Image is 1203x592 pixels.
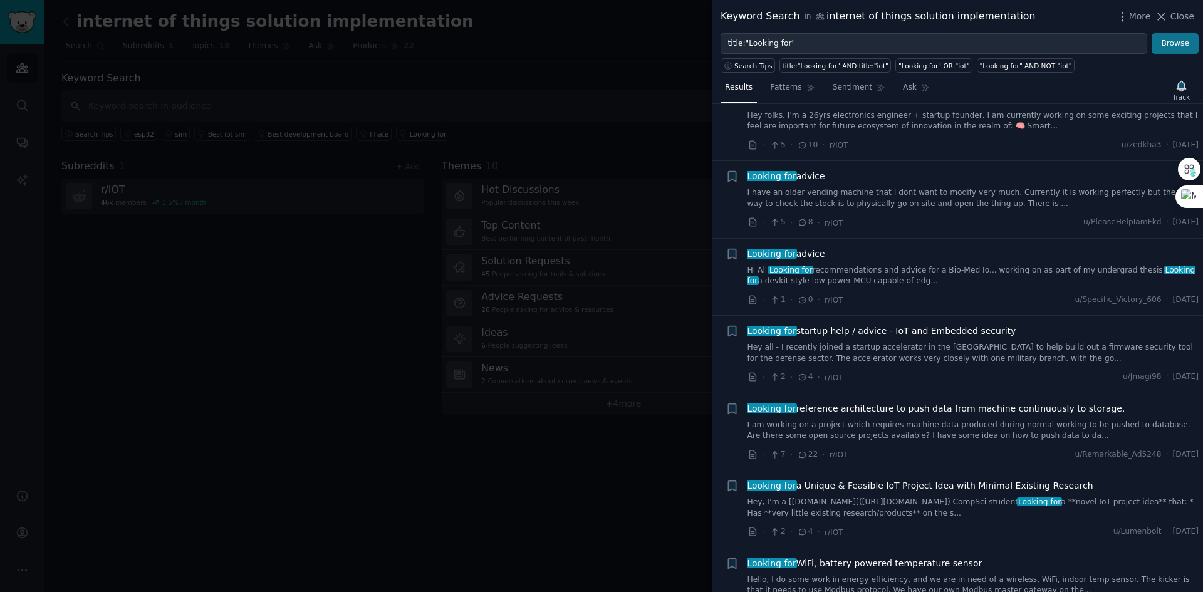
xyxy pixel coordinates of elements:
a: Hey all - I recently joined a startup accelerator in the [GEOGRAPHIC_DATA] to help build out a fi... [747,342,1199,364]
span: · [763,526,765,539]
span: · [763,371,765,384]
span: More [1129,10,1151,23]
span: 1 [769,294,785,306]
span: [DATE] [1173,217,1199,228]
input: Try a keyword related to your business [721,33,1147,55]
span: 2 [769,526,785,537]
span: r/IOT [830,450,848,459]
span: · [790,216,793,229]
a: title:"Looking for" AND title:"iot" [779,58,891,73]
a: "Looking for" OR "iot" [895,58,972,73]
span: 4 [797,526,813,537]
span: · [790,371,793,384]
span: startup help / advice - IoT and Embedded security [747,325,1016,338]
span: · [763,293,765,306]
span: 5 [769,217,785,228]
span: Looking for [746,403,798,413]
span: · [790,293,793,306]
a: Hey folks, I'm a 26yrs electronics engineer + startup founder, I am currently working on some exc... [747,110,1199,132]
span: u/Remarkable_Ad5248 [1075,449,1161,460]
button: More [1116,10,1151,23]
span: · [763,138,765,152]
a: Patterns [766,78,819,103]
a: Looking fora Unique & Feasible IoT Project Idea with Minimal Existing Research [747,479,1093,492]
button: Browse [1152,33,1199,55]
a: Hi All,Looking forrecommendations and advice for a Bio-Med Io... working on as part of my undergr... [747,265,1199,287]
span: Close [1170,10,1194,23]
span: · [790,138,793,152]
span: 2 [769,371,785,383]
span: u/zedkha3 [1122,140,1162,151]
span: Looking for [746,558,798,568]
span: · [1166,140,1169,151]
button: Close [1155,10,1194,23]
a: I have an older vending machine that I dont want to modify very much. Currently it is working per... [747,187,1199,209]
span: [DATE] [1173,526,1199,537]
span: Sentiment [833,82,872,93]
span: u/Jmagi98 [1123,371,1162,383]
span: · [818,293,820,306]
div: "Looking for" OR "iot" [898,61,970,70]
a: Sentiment [828,78,890,103]
a: "Looking for" AND NOT "iot" [977,58,1075,73]
span: 8 [797,217,813,228]
span: [DATE] [1173,140,1199,151]
span: 0 [797,294,813,306]
a: Hey, I’m a [[DOMAIN_NAME]]([URL][DOMAIN_NAME]) CompSci studentLooking fora **novel IoT project id... [747,497,1199,519]
span: Looking for [746,480,798,491]
a: Looking foradvice [747,247,825,261]
span: u/PleaseHelpIamFkd [1083,217,1162,228]
span: · [1166,526,1169,537]
button: Search Tips [721,58,775,73]
span: [DATE] [1173,449,1199,460]
span: u/Specific_Victory_606 [1075,294,1162,306]
span: r/IOT [830,141,848,150]
button: Track [1169,77,1194,103]
div: title:"Looking for" AND title:"iot" [783,61,888,70]
a: Looking forreference architecture to push data from machine continuously to storage. [747,402,1125,415]
span: 7 [769,449,785,460]
span: a Unique & Feasible IoT Project Idea with Minimal Existing Research [747,479,1093,492]
span: r/IOT [825,373,843,382]
span: · [818,371,820,384]
span: Looking for [746,171,798,181]
span: · [822,138,825,152]
span: advice [747,247,825,261]
span: 5 [769,140,785,151]
span: 22 [797,449,818,460]
span: 10 [797,140,818,151]
span: · [1166,449,1169,460]
span: · [1166,294,1169,306]
div: "Looking for" AND NOT "iot" [980,61,1072,70]
span: · [1166,217,1169,228]
span: Looking for [746,326,798,336]
span: r/IOT [825,528,843,537]
span: Search Tips [734,61,773,70]
a: Results [721,78,757,103]
span: · [818,526,820,539]
span: · [763,448,765,461]
div: Track [1173,93,1190,101]
span: [DATE] [1173,294,1199,306]
div: Keyword Search internet of things solution implementation [721,9,1035,24]
span: · [1166,371,1169,383]
span: Results [725,82,753,93]
span: Looking for [746,249,798,259]
span: r/IOT [825,219,843,227]
span: · [818,216,820,229]
span: u/Lumenbolt [1113,526,1162,537]
a: I am working on a project which requires machine data produced during normal working to be pushed... [747,420,1199,442]
span: · [763,216,765,229]
span: WiFi, battery powered temperature sensor [747,557,982,570]
a: Looking foradvice [747,170,825,183]
span: r/IOT [825,296,843,304]
span: advice [747,170,825,183]
span: in [804,11,811,23]
span: · [822,448,825,461]
span: · [790,526,793,539]
span: 4 [797,371,813,383]
span: reference architecture to push data from machine continuously to storage. [747,402,1125,415]
a: Ask [898,78,934,103]
span: Patterns [770,82,801,93]
a: Looking forstartup help / advice - IoT and Embedded security [747,325,1016,338]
